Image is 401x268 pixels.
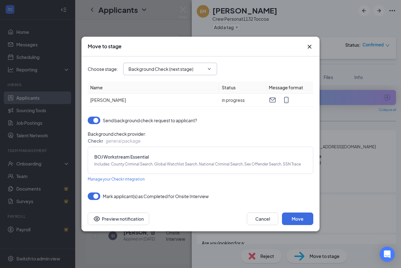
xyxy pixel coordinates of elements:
svg: ChevronDown [207,66,212,71]
svg: MobileSms [283,96,290,104]
button: Move [282,213,313,225]
span: BOJ Workstream Essential [94,153,307,160]
svg: Eye [93,215,101,223]
span: Mark applicant(s) as Completed for Onsite Interview [103,192,209,200]
td: in progress [219,94,266,107]
span: Manage your Checkr integration [88,177,145,181]
span: Background check provider : [88,130,313,137]
span: [PERSON_NAME] [90,97,126,103]
svg: Cross [306,43,313,50]
span: Includes : County Criminal Search, Global Watchlist Search, National Criminal Search, Sex Offende... [94,161,307,167]
h3: Move to stage [88,43,122,50]
button: Preview notificationEye [88,213,149,225]
svg: Email [269,96,276,104]
div: Open Intercom Messenger [380,247,395,262]
th: Status [219,81,266,94]
span: Checkr [88,138,103,144]
a: Manage your Checkr integration [88,175,145,182]
button: Close [306,43,313,50]
button: Cancel [247,213,278,225]
span: Choose stage : [88,66,118,72]
span: general package [106,138,141,144]
th: Name [88,81,219,94]
th: Message format [266,81,313,94]
span: Send background check request to applicant? [103,117,197,124]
